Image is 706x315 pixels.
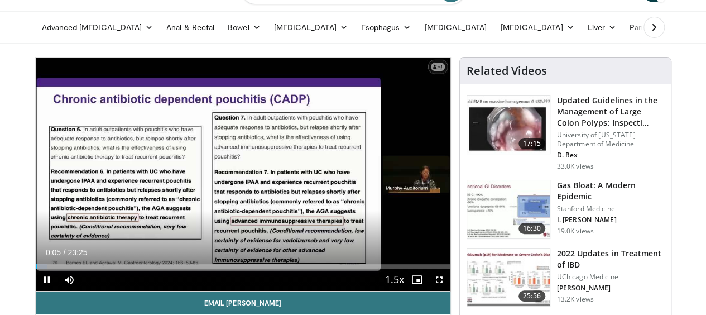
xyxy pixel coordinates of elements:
[557,180,664,202] h3: Gas Bloat: A Modern Epidemic
[518,138,545,149] span: 17:15
[467,96,550,154] img: dfcfcb0d-b871-4e1a-9f0c-9f64970f7dd8.150x105_q85_crop-smart_upscale.jpg
[417,16,493,39] a: [MEDICAL_DATA]
[518,290,545,302] span: 25:56
[467,64,547,78] h4: Related Videos
[267,16,354,39] a: [MEDICAL_DATA]
[467,180,664,239] a: 16:30 Gas Bloat: A Modern Epidemic Stanford Medicine I. [PERSON_NAME] 19.0K views
[36,264,450,269] div: Progress Bar
[467,249,550,307] img: 9393c547-9b5d-4ed4-b79d-9c9e6c9be491.150x105_q85_crop-smart_upscale.jpg
[467,248,664,307] a: 25:56 2022 Updates in Treatment of IBD UChicago Medicine [PERSON_NAME] 13.2K views
[58,269,80,291] button: Mute
[557,131,664,149] p: University of [US_STATE] Department of Medicine
[160,16,221,39] a: Anal & Rectal
[467,180,550,238] img: 480ec31d-e3c1-475b-8289-0a0659db689a.150x105_q85_crop-smart_upscale.jpg
[68,248,87,257] span: 23:25
[383,269,406,291] button: Playback Rate
[557,216,664,225] p: I. [PERSON_NAME]
[557,162,594,171] p: 33.0K views
[557,95,664,128] h3: Updated Guidelines in the Management of Large Colon Polyps: Inspecti…
[580,16,622,39] a: Liver
[36,292,450,314] a: Email [PERSON_NAME]
[557,151,664,160] p: D. Rex
[354,16,418,39] a: Esophagus
[557,284,664,293] p: [PERSON_NAME]
[557,227,594,236] p: 19.0K views
[221,16,267,39] a: Bowel
[46,248,61,257] span: 0:05
[557,273,664,281] p: UChicago Medicine
[518,223,545,234] span: 16:30
[36,269,58,291] button: Pause
[428,269,450,291] button: Fullscreen
[36,58,450,292] video-js: Video Player
[557,295,594,304] p: 13.2K views
[35,16,160,39] a: Advanced [MEDICAL_DATA]
[493,16,580,39] a: [MEDICAL_DATA]
[557,248,664,270] h3: 2022 Updates in Treatment of IBD
[467,95,664,171] a: 17:15 Updated Guidelines in the Management of Large Colon Polyps: Inspecti… University of [US_STA...
[406,269,428,291] button: Enable picture-in-picture mode
[64,248,66,257] span: /
[557,204,664,213] p: Stanford Medicine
